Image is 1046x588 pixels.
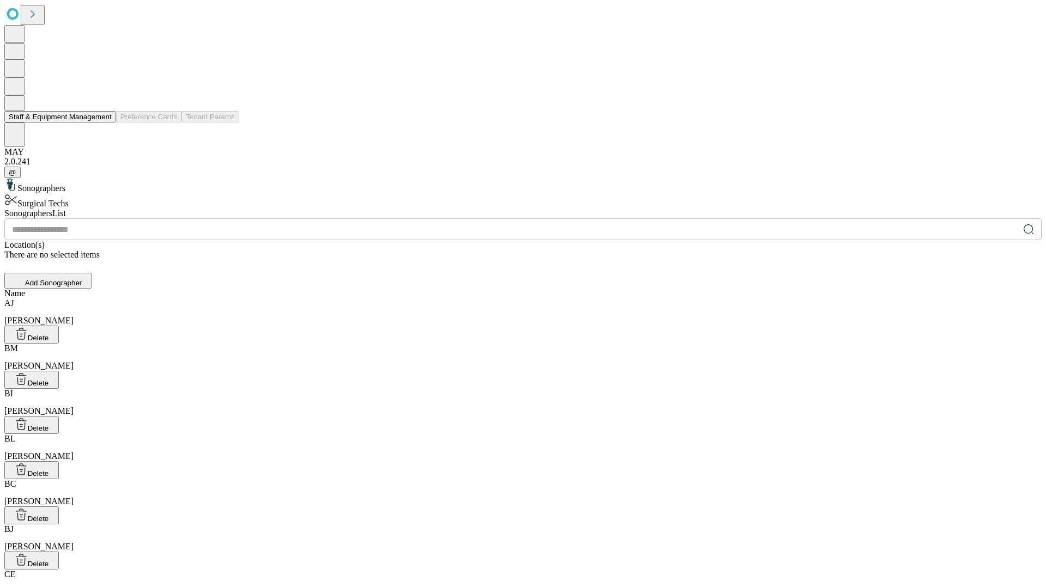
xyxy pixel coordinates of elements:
[4,371,59,389] button: Delete
[4,240,45,249] span: Location(s)
[116,111,181,122] button: Preference Cards
[4,506,59,524] button: Delete
[28,334,49,342] span: Delete
[4,434,15,443] span: BL
[4,552,59,569] button: Delete
[4,434,1042,461] div: [PERSON_NAME]
[4,524,1042,552] div: [PERSON_NAME]
[25,279,82,287] span: Add Sonographer
[4,389,1042,416] div: [PERSON_NAME]
[28,514,49,523] span: Delete
[4,250,1042,260] div: There are no selected items
[28,424,49,432] span: Delete
[4,416,59,434] button: Delete
[4,479,16,488] span: BC
[28,379,49,387] span: Delete
[181,111,239,122] button: Tenant Params
[4,479,1042,506] div: [PERSON_NAME]
[28,560,49,568] span: Delete
[4,569,15,579] span: CE
[4,524,14,534] span: BJ
[4,326,59,344] button: Delete
[4,298,14,308] span: AJ
[4,298,1042,326] div: [PERSON_NAME]
[4,344,1042,371] div: [PERSON_NAME]
[4,167,21,178] button: @
[4,111,116,122] button: Staff & Equipment Management
[4,157,1042,167] div: 2.0.241
[4,147,1042,157] div: MAY
[28,469,49,477] span: Delete
[4,289,1042,298] div: Name
[4,209,1042,218] div: Sonographers List
[9,168,16,176] span: @
[4,461,59,479] button: Delete
[4,193,1042,209] div: Surgical Techs
[4,344,18,353] span: BM
[4,389,13,398] span: BI
[4,273,92,289] button: Add Sonographer
[4,178,1042,193] div: Sonographers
